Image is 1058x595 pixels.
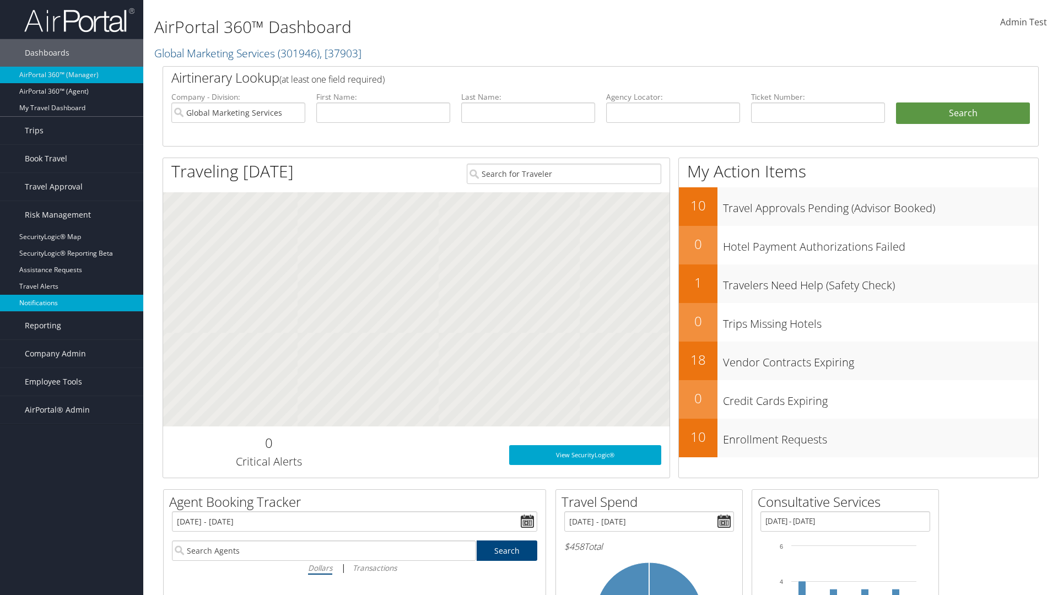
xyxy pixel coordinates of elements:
[679,389,717,408] h2: 0
[1000,16,1047,28] span: Admin Test
[679,160,1038,183] h1: My Action Items
[679,312,717,331] h2: 0
[172,561,537,575] div: |
[509,445,661,465] a: View SecurityLogic®
[461,91,595,102] label: Last Name:
[679,350,717,369] h2: 18
[679,196,717,215] h2: 10
[320,46,361,61] span: , [ 37903 ]
[723,349,1038,370] h3: Vendor Contracts Expiring
[679,380,1038,419] a: 0Credit Cards Expiring
[278,46,320,61] span: ( 301946 )
[24,7,134,33] img: airportal-logo.png
[679,226,1038,264] a: 0Hotel Payment Authorizations Failed
[353,562,397,573] i: Transactions
[25,201,91,229] span: Risk Management
[723,195,1038,216] h3: Travel Approvals Pending (Advisor Booked)
[758,493,938,511] h2: Consultative Services
[25,340,86,367] span: Company Admin
[564,540,584,553] span: $458
[679,342,1038,380] a: 18Vendor Contracts Expiring
[25,396,90,424] span: AirPortal® Admin
[171,454,366,469] h3: Critical Alerts
[723,272,1038,293] h3: Travelers Need Help (Safety Check)
[172,540,476,561] input: Search Agents
[562,493,742,511] h2: Travel Spend
[723,426,1038,447] h3: Enrollment Requests
[780,543,783,550] tspan: 6
[723,388,1038,409] h3: Credit Cards Expiring
[679,303,1038,342] a: 0Trips Missing Hotels
[171,160,294,183] h1: Traveling [DATE]
[25,145,67,172] span: Book Travel
[25,368,82,396] span: Employee Tools
[477,540,538,561] a: Search
[308,562,332,573] i: Dollars
[896,102,1030,125] button: Search
[171,91,305,102] label: Company - Division:
[679,428,717,446] h2: 10
[171,434,366,452] h2: 0
[25,173,83,201] span: Travel Approval
[679,264,1038,303] a: 1Travelers Need Help (Safety Check)
[564,540,734,553] h6: Total
[723,234,1038,255] h3: Hotel Payment Authorizations Failed
[316,91,450,102] label: First Name:
[171,68,957,87] h2: Airtinerary Lookup
[751,91,885,102] label: Ticket Number:
[780,578,783,585] tspan: 4
[25,312,61,339] span: Reporting
[154,46,361,61] a: Global Marketing Services
[1000,6,1047,40] a: Admin Test
[154,15,749,39] h1: AirPortal 360™ Dashboard
[679,419,1038,457] a: 10Enrollment Requests
[679,187,1038,226] a: 10Travel Approvals Pending (Advisor Booked)
[25,39,69,67] span: Dashboards
[723,311,1038,332] h3: Trips Missing Hotels
[169,493,546,511] h2: Agent Booking Tracker
[25,117,44,144] span: Trips
[279,73,385,85] span: (at least one field required)
[679,273,717,292] h2: 1
[606,91,740,102] label: Agency Locator:
[679,235,717,253] h2: 0
[467,164,661,184] input: Search for Traveler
